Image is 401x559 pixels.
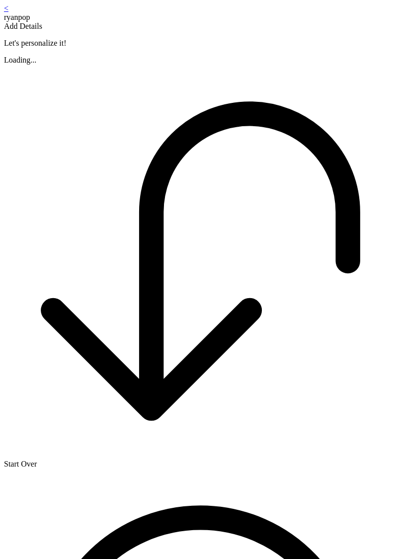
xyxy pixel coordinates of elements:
p: Let's personalize it! [4,39,397,48]
div: Start Over [4,460,397,469]
div: Loading... [4,56,397,65]
div: ryanpop [4,13,397,22]
div: Add Details [4,22,397,31]
a: < [4,4,8,12]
